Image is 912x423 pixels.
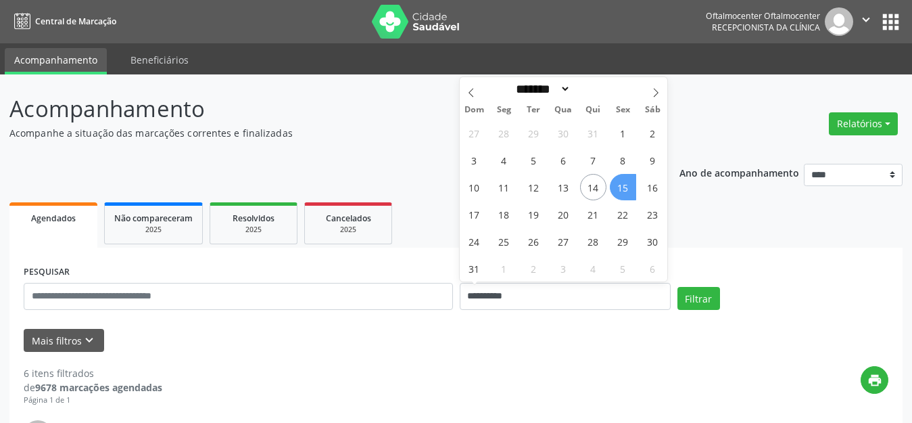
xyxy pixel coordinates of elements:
label: PESQUISAR [24,262,70,283]
input: Year [571,82,615,96]
p: Ano de acompanhamento [679,164,799,181]
span: Agosto 15, 2025 [610,174,636,200]
span: Agosto 13, 2025 [550,174,577,200]
span: Agosto 2, 2025 [640,120,666,146]
div: 2025 [114,225,193,235]
span: Agosto 29, 2025 [610,228,636,254]
span: Ter [519,106,548,114]
a: Acompanhamento [5,48,107,74]
span: Agosto 22, 2025 [610,201,636,227]
i: keyboard_arrow_down [82,333,97,348]
span: Julho 31, 2025 [580,120,606,146]
span: Agosto 1, 2025 [610,120,636,146]
div: Oftalmocenter Oftalmocenter [706,10,820,22]
span: Agosto 26, 2025 [521,228,547,254]
div: 6 itens filtrados [24,366,162,380]
span: Setembro 5, 2025 [610,255,636,282]
span: Agosto 20, 2025 [550,201,577,227]
span: Setembro 4, 2025 [580,255,606,282]
span: Dom [460,106,489,114]
select: Month [512,82,571,96]
span: Setembro 1, 2025 [491,255,517,282]
span: Agosto 8, 2025 [610,147,636,173]
span: Sáb [638,106,667,114]
span: Qui [578,106,608,114]
span: Julho 29, 2025 [521,120,547,146]
div: 2025 [220,225,287,235]
span: Agosto 19, 2025 [521,201,547,227]
span: Cancelados [326,213,371,224]
strong: 9678 marcações agendadas [35,381,162,394]
span: Recepcionista da clínica [712,22,820,33]
button: Mais filtroskeyboard_arrow_down [24,329,104,353]
span: Agosto 6, 2025 [550,147,577,173]
span: Julho 27, 2025 [461,120,487,146]
span: Setembro 3, 2025 [550,255,577,282]
span: Agosto 24, 2025 [461,228,487,254]
span: Agosto 12, 2025 [521,174,547,200]
div: 2025 [314,225,382,235]
span: Agosto 17, 2025 [461,201,487,227]
span: Agosto 25, 2025 [491,228,517,254]
i:  [859,12,873,27]
span: Agosto 7, 2025 [580,147,606,173]
div: de [24,380,162,395]
span: Agosto 23, 2025 [640,201,666,227]
p: Acompanhe a situação das marcações correntes e finalizadas [9,126,635,140]
span: Agosto 21, 2025 [580,201,606,227]
span: Agosto 28, 2025 [580,228,606,254]
img: img [825,7,853,36]
span: Agosto 4, 2025 [491,147,517,173]
span: Resolvidos [233,213,274,224]
span: Qua [548,106,578,114]
span: Agosto 18, 2025 [491,201,517,227]
div: Página 1 de 1 [24,395,162,406]
span: Julho 30, 2025 [550,120,577,146]
span: Não compareceram [114,213,193,224]
span: Agosto 31, 2025 [461,255,487,282]
p: Acompanhamento [9,92,635,126]
span: Agosto 14, 2025 [580,174,606,200]
span: Sex [608,106,638,114]
button:  [853,7,879,36]
button: print [861,366,888,394]
span: Agosto 30, 2025 [640,228,666,254]
span: Setembro 6, 2025 [640,255,666,282]
span: Agosto 5, 2025 [521,147,547,173]
button: apps [879,10,903,34]
span: Seg [489,106,519,114]
span: Agendados [31,213,76,224]
span: Agosto 11, 2025 [491,174,517,200]
a: Central de Marcação [9,10,116,32]
span: Agosto 10, 2025 [461,174,487,200]
span: Setembro 2, 2025 [521,255,547,282]
span: Agosto 27, 2025 [550,228,577,254]
span: Julho 28, 2025 [491,120,517,146]
button: Relatórios [829,112,898,135]
span: Agosto 9, 2025 [640,147,666,173]
i: print [867,373,882,388]
button: Filtrar [677,287,720,310]
span: Agosto 3, 2025 [461,147,487,173]
span: Agosto 16, 2025 [640,174,666,200]
a: Beneficiários [121,48,198,72]
span: Central de Marcação [35,16,116,27]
